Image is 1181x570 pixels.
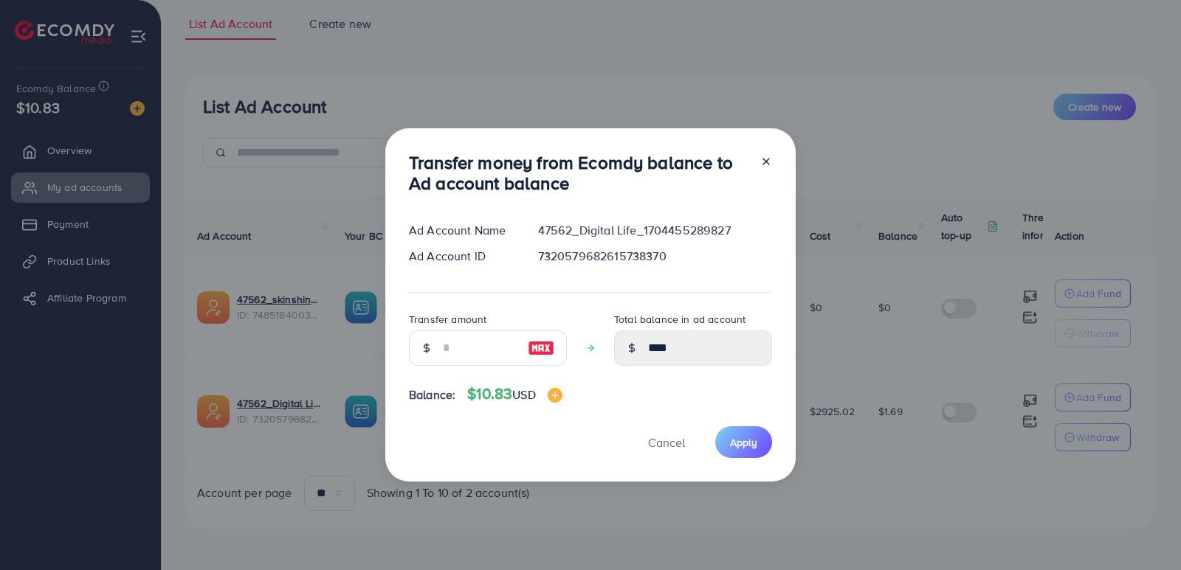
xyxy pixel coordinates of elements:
span: Cancel [648,434,685,451]
iframe: Chat [1118,504,1170,559]
span: Balance: [409,386,455,403]
div: 47562_Digital Life_1704455289827 [526,222,784,239]
label: Total balance in ad account [614,312,746,327]
span: USD [512,386,535,403]
h4: $10.83 [467,385,562,403]
img: image [548,388,562,403]
div: Ad Account Name [397,222,526,239]
img: image [528,339,554,357]
button: Apply [715,426,772,458]
h3: Transfer money from Ecomdy balance to Ad account balance [409,152,748,195]
div: Ad Account ID [397,248,526,265]
label: Transfer amount [409,312,486,327]
span: Apply [730,435,757,450]
div: 7320579682615738370 [526,248,784,265]
button: Cancel [630,426,703,458]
